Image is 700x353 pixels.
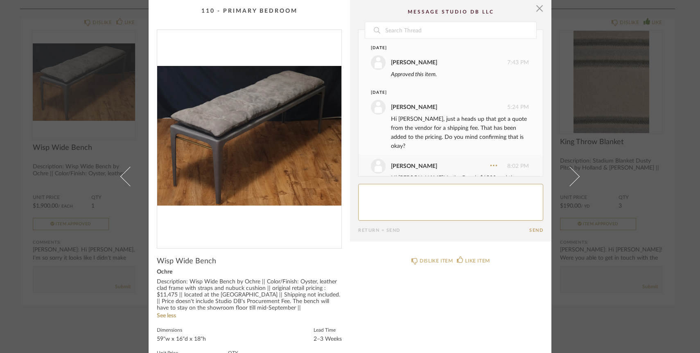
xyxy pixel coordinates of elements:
[157,269,342,276] div: Ochre
[157,336,206,343] div: 59"w x 16"d x 18"h
[314,336,342,343] div: 2–3 Weeks
[157,30,341,242] img: 14c58895-2831-4ab9-9425-6925083a9f78_1000x1000.jpg
[371,100,529,115] div: 5:24 PM
[391,162,437,171] div: [PERSON_NAME]
[384,22,536,38] input: Search Thread
[157,313,176,319] a: See less
[391,70,529,79] div: Approved this item.
[371,159,529,174] div: 8:02 PM
[314,326,342,333] label: Lead Time
[420,257,453,265] div: DISLIKE ITEM
[157,279,342,312] div: Description: Wisp Wide Bench by Ochre || Color/Finish: Oyster, leather clad frame with straps and...
[529,228,543,233] button: Send
[391,174,529,201] div: Hi [PERSON_NAME]! Is the Bench $1900 and the total price $2068 (so shipping is $168)? If that's t...
[371,45,514,51] div: [DATE]
[157,326,206,333] label: Dimensions
[391,115,529,151] div: Hi [PERSON_NAME], just a heads up that got a quote from the vendor for a shipping fee. That has b...
[157,30,341,242] div: 0
[371,55,529,70] div: 7:43 PM
[157,257,216,266] span: Wisp Wide Bench
[391,103,437,112] div: [PERSON_NAME]
[371,90,514,96] div: [DATE]
[391,58,437,67] div: [PERSON_NAME]
[358,228,529,233] div: Return = Send
[465,257,490,265] div: LIKE ITEM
